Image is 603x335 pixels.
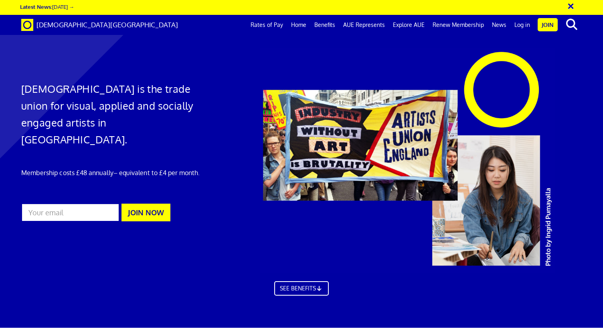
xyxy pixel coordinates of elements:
a: Log in [510,15,534,35]
button: JOIN NOW [121,204,170,221]
a: News [488,15,510,35]
span: [DEMOGRAPHIC_DATA][GEOGRAPHIC_DATA] [36,20,178,29]
a: Brand [DEMOGRAPHIC_DATA][GEOGRAPHIC_DATA] [15,15,184,35]
a: Latest News:[DATE] → [20,3,74,10]
p: Membership costs £48 annually – equivalent to £4 per month. [21,168,200,178]
a: Home [287,15,310,35]
a: Renew Membership [429,15,488,35]
a: Benefits [310,15,339,35]
button: search [559,16,584,33]
a: Rates of Pay [247,15,287,35]
input: Your email [21,203,119,222]
a: SEE BENEFITS [274,281,329,296]
a: Explore AUE [389,15,429,35]
strong: Latest News: [20,3,52,10]
a: AUE Represents [339,15,389,35]
h1: [DEMOGRAPHIC_DATA] is the trade union for visual, applied and socially engaged artists in [GEOGRA... [21,80,200,148]
a: Join [538,18,558,31]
